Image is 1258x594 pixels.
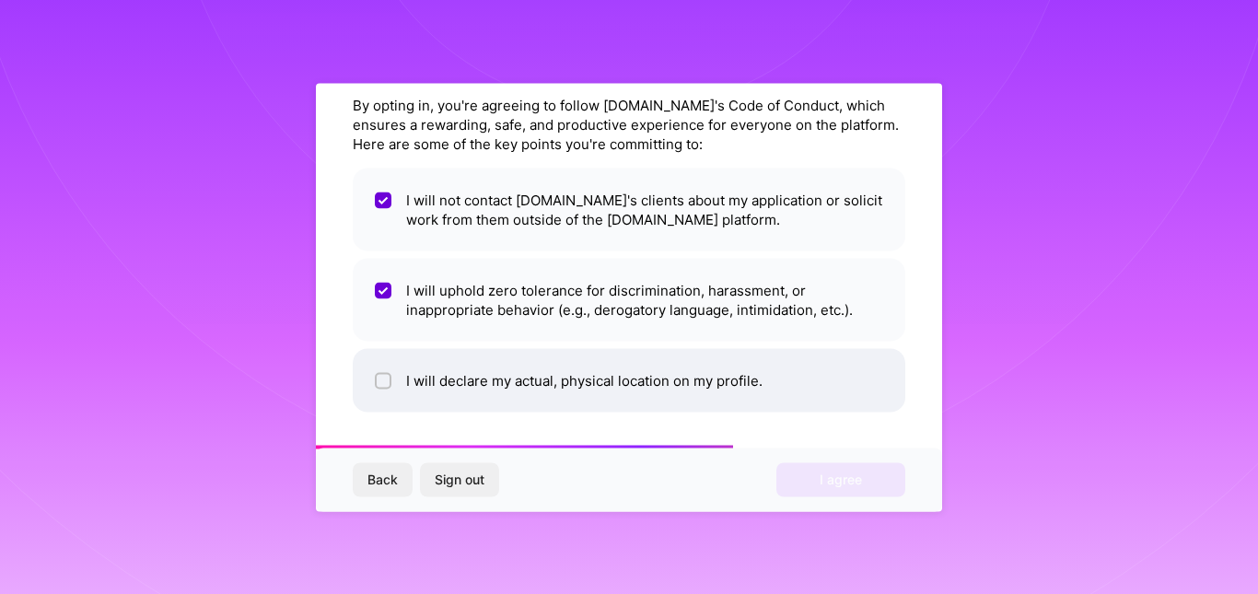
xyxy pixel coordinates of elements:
button: Sign out [420,463,499,496]
li: I will uphold zero tolerance for discrimination, harassment, or inappropriate behavior (e.g., der... [353,258,905,341]
span: Sign out [435,471,484,489]
span: Back [367,471,398,489]
li: I will declare my actual, physical location on my profile. [353,348,905,412]
div: By opting in, you're agreeing to follow [DOMAIN_NAME]'s Code of Conduct, which ensures a rewardin... [353,95,905,153]
button: Back [353,463,413,496]
li: I will not contact [DOMAIN_NAME]'s clients about my application or solicit work from them outside... [353,168,905,250]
